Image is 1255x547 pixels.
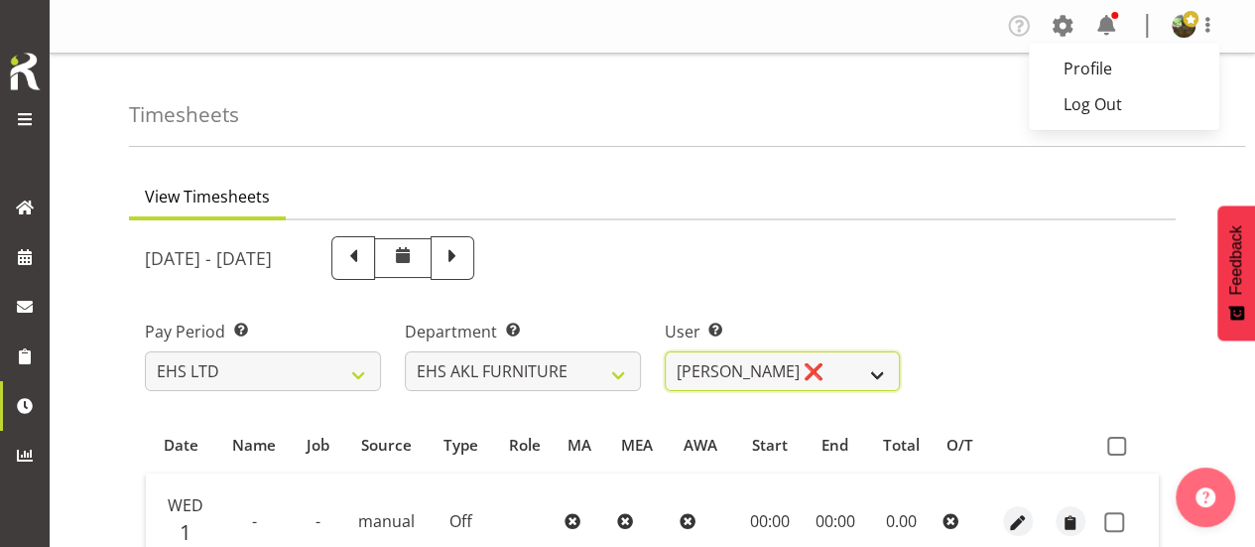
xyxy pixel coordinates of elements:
[1217,205,1255,341] button: Feedback - Show survey
[946,434,973,457] span: O/T
[1029,51,1219,86] a: Profile
[567,434,591,457] span: MA
[665,320,901,343] label: User
[752,434,788,457] span: Start
[821,434,848,457] span: End
[145,247,272,269] h5: [DATE] - [DATE]
[1195,487,1215,507] img: help-xxl-2.png
[145,185,270,208] span: View Timesheets
[168,494,203,516] span: Wed
[358,510,415,532] span: manual
[180,518,191,546] span: 1
[621,434,653,457] span: MEA
[509,434,541,457] span: Role
[883,434,920,457] span: Total
[307,434,329,457] span: Job
[443,434,478,457] span: Type
[405,320,641,343] label: Department
[5,50,45,93] img: Rosterit icon logo
[232,434,276,457] span: Name
[361,434,412,457] span: Source
[315,510,320,532] span: -
[252,510,257,532] span: -
[684,434,717,457] span: AWA
[1029,86,1219,122] a: Log Out
[164,434,198,457] span: Date
[1172,14,1195,38] img: filipo-iupelid4dee51ae661687a442d92e36fb44151.png
[129,103,239,126] h4: Timesheets
[145,320,381,343] label: Pay Period
[1227,225,1245,295] span: Feedback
